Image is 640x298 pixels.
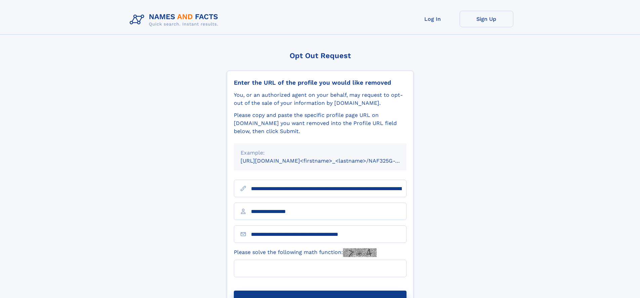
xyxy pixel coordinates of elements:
[127,11,224,29] img: Logo Names and Facts
[406,11,460,27] a: Log In
[241,149,400,157] div: Example:
[460,11,513,27] a: Sign Up
[227,51,414,60] div: Opt Out Request
[241,158,419,164] small: [URL][DOMAIN_NAME]<firstname>_<lastname>/NAF325G-xxxxxxxx
[234,248,377,257] label: Please solve the following math function:
[234,79,407,86] div: Enter the URL of the profile you would like removed
[234,111,407,135] div: Please copy and paste the specific profile page URL on [DOMAIN_NAME] you want removed into the Pr...
[234,91,407,107] div: You, or an authorized agent on your behalf, may request to opt-out of the sale of your informatio...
